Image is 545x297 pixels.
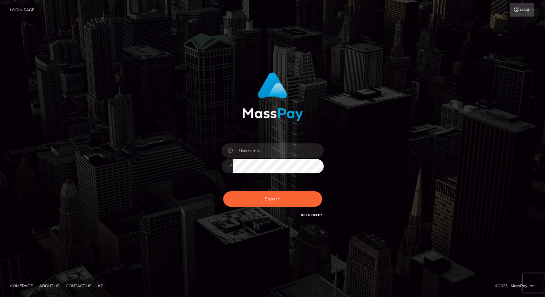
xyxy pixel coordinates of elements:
[37,281,62,291] a: About Us
[510,3,534,17] a: Login
[233,143,324,158] input: Username...
[95,281,107,291] a: API
[7,281,35,291] a: Homepage
[223,191,322,207] button: Sign in
[242,72,303,121] img: MassPay Login
[301,213,322,217] a: Need Help?
[63,281,94,291] a: Contact Us
[495,282,540,289] div: © 2025 , MassPay Inc.
[10,3,34,17] a: Login Page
